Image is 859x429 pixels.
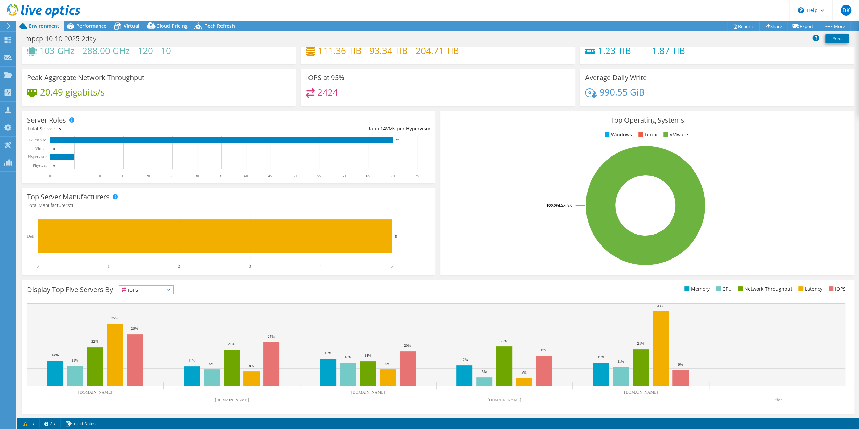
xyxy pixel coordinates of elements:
[91,339,98,343] text: 22%
[320,264,322,269] text: 4
[178,264,180,269] text: 2
[82,47,130,54] h4: 288.00 GHz
[138,47,153,54] h4: 120
[27,193,110,201] h3: Top Server Manufacturers
[97,174,101,178] text: 10
[76,23,106,29] span: Performance
[391,174,395,178] text: 70
[72,358,78,362] text: 11%
[28,154,47,159] text: Hypervisor
[366,174,370,178] text: 65
[546,203,559,208] tspan: 100.0%
[60,419,100,428] a: Project Notes
[369,47,408,54] h4: 93.34 TiB
[52,353,59,357] text: 14%
[585,74,647,81] h3: Average Daily Write
[39,47,74,54] h4: 103 GHz
[736,285,792,293] li: Network Throughput
[598,47,644,54] h4: 1.23 TiB
[521,370,527,374] text: 5%
[121,174,125,178] text: 15
[73,174,75,178] text: 5
[657,304,664,308] text: 43%
[27,125,229,133] div: Total Servers:
[787,21,819,31] a: Export
[396,139,400,142] text: 70
[603,131,632,138] li: Windows
[759,21,787,31] a: Share
[624,390,658,395] text: [DOMAIN_NAME]
[219,174,223,178] text: 35
[35,146,47,151] text: Virtual
[161,47,189,54] h4: 10
[317,89,338,96] h4: 2424
[617,359,624,363] text: 11%
[29,138,47,142] text: Guest VM
[727,21,760,31] a: Reports
[39,419,61,428] a: 2
[351,390,385,395] text: [DOMAIN_NAME]
[58,125,61,132] span: 5
[22,35,107,42] h1: mpcp-10-10-2025-2day
[249,364,254,368] text: 8%
[27,74,144,81] h3: Peak Aggregate Network Throughput
[146,174,150,178] text: 20
[268,174,272,178] text: 45
[49,174,51,178] text: 0
[364,353,371,357] text: 14%
[395,234,397,238] text: 5
[416,47,459,54] h4: 204.71 TiB
[661,131,688,138] li: VMware
[318,47,362,54] h4: 111.36 TiB
[18,419,40,428] a: 1
[652,47,685,54] h4: 1.87 TiB
[501,339,507,343] text: 22%
[819,21,850,31] a: More
[827,285,846,293] li: IOPS
[482,369,487,374] text: 5%
[195,174,199,178] text: 30
[27,116,66,124] h3: Server Roles
[244,174,248,178] text: 40
[599,88,645,96] h4: 990.55 GiB
[40,88,105,96] h4: 20.49 gigabits/s
[559,203,572,208] tspan: ESXi 8.0
[27,234,34,239] text: Dell
[445,116,849,124] h3: Top Operating Systems
[325,351,331,355] text: 15%
[78,155,79,159] text: 5
[268,334,275,338] text: 25%
[53,147,55,151] text: 0
[156,23,188,29] span: Cloud Pricing
[53,164,55,167] text: 0
[404,343,411,348] text: 20%
[78,390,112,395] text: [DOMAIN_NAME]
[124,23,139,29] span: Virtual
[71,202,74,209] span: 1
[209,362,214,366] text: 9%
[415,174,419,178] text: 75
[293,174,297,178] text: 50
[380,125,386,132] span: 14
[540,348,547,352] text: 17%
[683,285,710,293] li: Memory
[342,174,346,178] text: 60
[170,174,174,178] text: 25
[306,74,344,81] h3: IOPS at 95%
[119,286,173,294] span: IOPS
[249,264,251,269] text: 3
[488,398,521,402] text: [DOMAIN_NAME]
[29,23,59,29] span: Environment
[229,125,430,133] div: Ratio: VMs per Hypervisor
[637,341,644,345] text: 21%
[825,34,849,43] a: Print
[772,398,782,402] text: Other
[317,174,321,178] text: 55
[636,131,657,138] li: Linux
[461,357,468,362] text: 12%
[27,202,430,209] h4: Total Manufacturers:
[33,163,47,168] text: Physical
[391,264,393,269] text: 5
[37,264,39,269] text: 0
[111,316,118,320] text: 35%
